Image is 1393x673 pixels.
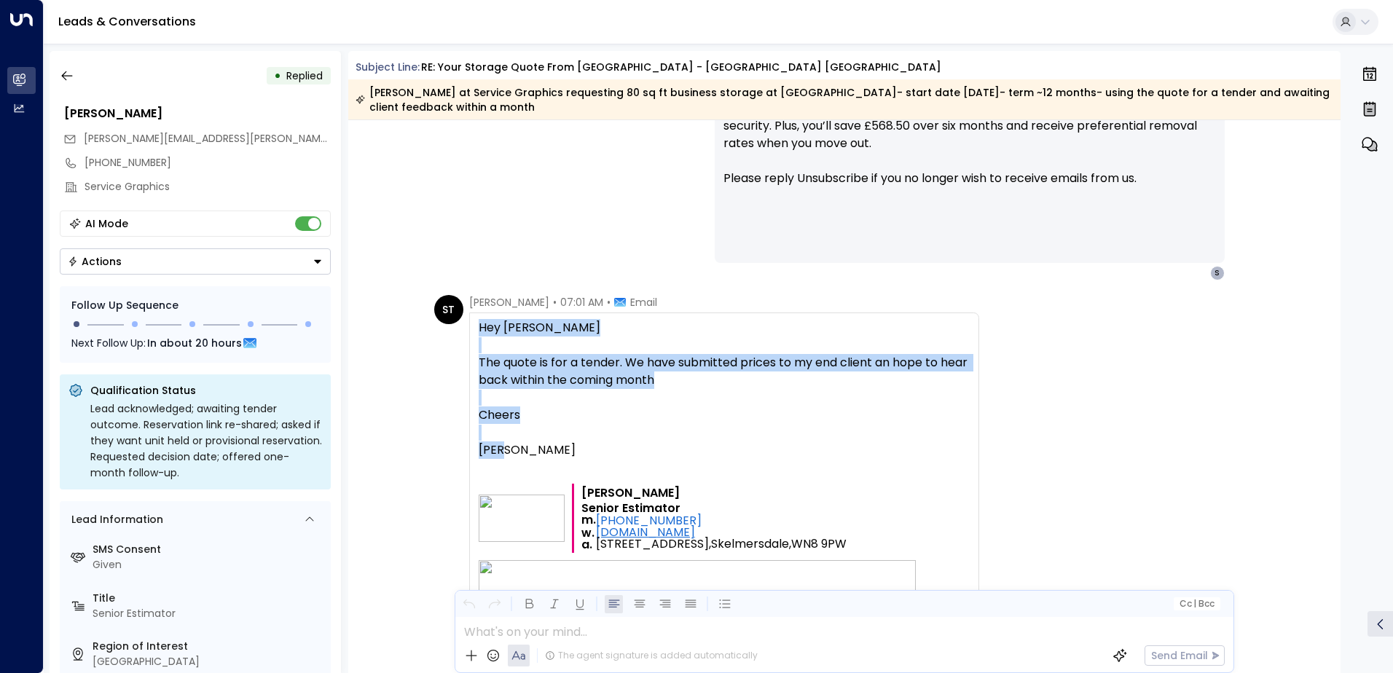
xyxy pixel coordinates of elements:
span: [PERSON_NAME][EMAIL_ADDRESS][PERSON_NAME][DOMAIN_NAME] [84,131,412,146]
td: WN8 9PW [791,538,847,550]
span: Subject Line: [356,60,420,74]
div: ST [434,295,463,324]
span: Replied [286,68,323,83]
div: Actions [68,255,122,268]
span: • [553,295,557,310]
div: • [274,63,281,89]
span: [PERSON_NAME] [479,441,576,459]
span: | [1193,599,1196,609]
span: Hey [PERSON_NAME] [479,319,600,336]
div: Given [93,557,325,572]
div: [PERSON_NAME] at Service Graphics requesting 80 sq ft business storage at [GEOGRAPHIC_DATA]- star... [356,85,1333,114]
span: sean.terrett@servicegraphics.co.uk [84,131,331,146]
span: Cc Bcc [1179,599,1214,609]
span: [PERSON_NAME] [469,295,549,310]
td: , [709,538,711,550]
td: a. [581,540,592,549]
span: The quote is for a tender. We have submitted prices to my end client an hope to hear back within ... [479,354,970,389]
td: w. [581,527,595,539]
div: RE: Your storage quote from [GEOGRAPHIC_DATA] - [GEOGRAPHIC_DATA] [GEOGRAPHIC_DATA] [421,60,941,75]
td: Senior Estimator [581,503,680,513]
td: m. [581,515,596,524]
td: Skelmersdale [711,538,789,550]
div: [GEOGRAPHIC_DATA] [93,654,325,669]
div: Follow Up Sequence [71,298,319,313]
div: Senior Estimator [93,606,325,621]
span: 07:01 AM [560,295,603,310]
td: , [789,538,791,550]
span: In about 20 hours [147,335,242,351]
a: [PHONE_NUMBER] [596,515,702,527]
a: [DOMAIN_NAME] [596,527,695,538]
label: Region of Interest [93,639,325,654]
div: [PERSON_NAME] [64,105,331,122]
td: [STREET_ADDRESS] [596,538,709,550]
div: AI Mode [85,216,128,231]
div: Service Graphics [85,179,331,194]
div: S [1210,266,1225,280]
button: Redo [485,595,503,613]
div: Next Follow Up: [71,335,319,351]
span: Cheers [479,406,520,424]
button: Undo [460,595,478,613]
label: Title [93,591,325,606]
td: [PERSON_NAME] [581,484,680,503]
span: • [607,295,611,310]
div: Lead Information [66,512,163,527]
div: The agent signature is added automatically [545,649,758,662]
a: Leads & Conversations [58,13,196,30]
button: Actions [60,248,331,275]
div: [PHONE_NUMBER] [85,155,331,170]
span: Email [630,295,657,310]
button: Cc|Bcc [1173,597,1220,611]
div: Button group with a nested menu [60,248,331,275]
label: SMS Consent [93,542,325,557]
div: Lead acknowledged; awaiting tender outcome. Reservation link re-shared; asked if they want unit h... [90,401,322,481]
p: Qualification Status [90,383,322,398]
